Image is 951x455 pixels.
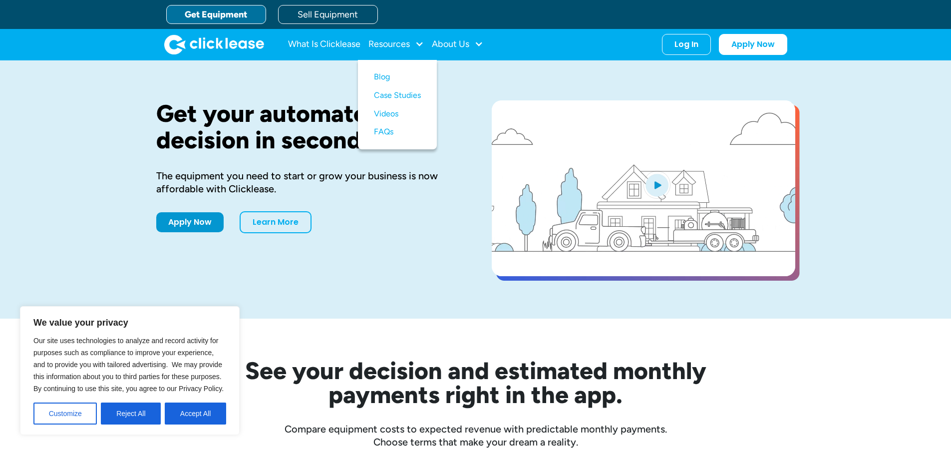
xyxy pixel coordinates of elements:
[156,423,795,449] div: Compare equipment costs to expected revenue with predictable monthly payments. Choose terms that ...
[643,171,670,199] img: Blue play button logo on a light blue circular background
[165,403,226,425] button: Accept All
[240,211,312,233] a: Learn More
[164,34,264,54] img: Clicklease logo
[674,39,698,49] div: Log In
[374,123,421,141] a: FAQs
[374,86,421,105] a: Case Studies
[33,337,224,393] span: Our site uses technologies to analyze and record activity for purposes such as compliance to impr...
[368,34,424,54] div: Resources
[196,359,755,407] h2: See your decision and estimated monthly payments right in the app.
[156,169,460,195] div: The equipment you need to start or grow your business is now affordable with Clicklease.
[164,34,264,54] a: home
[166,5,266,24] a: Get Equipment
[33,403,97,425] button: Customize
[156,212,224,232] a: Apply Now
[432,34,483,54] div: About Us
[20,306,240,435] div: We value your privacy
[278,5,378,24] a: Sell Equipment
[492,100,795,276] a: open lightbox
[358,60,437,149] nav: Resources
[288,34,360,54] a: What Is Clicklease
[374,105,421,123] a: Videos
[156,100,460,153] h1: Get your automated decision in seconds.
[101,403,161,425] button: Reject All
[33,317,226,329] p: We value your privacy
[374,68,421,86] a: Blog
[719,34,787,55] a: Apply Now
